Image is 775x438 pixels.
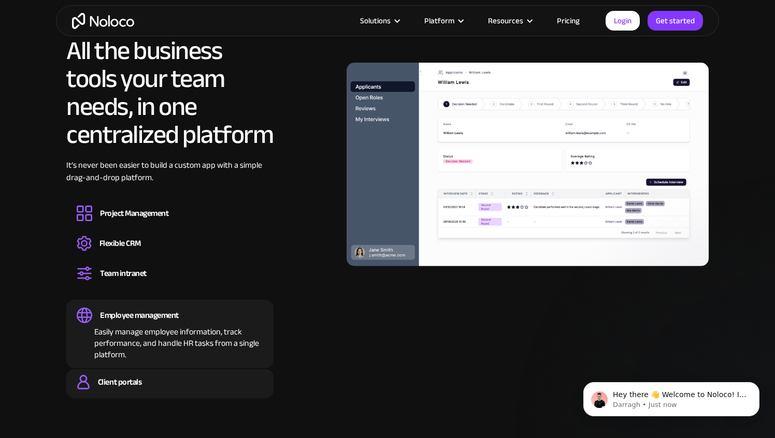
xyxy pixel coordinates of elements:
[488,14,523,27] div: Resources
[411,14,475,27] div: Platform
[100,208,168,219] div: Project Management
[475,14,544,27] div: Resources
[77,323,263,360] div: Easily manage employee information, track performance, and handle HR tasks from a single platform.
[347,14,411,27] div: Solutions
[77,251,263,254] div: Create a custom CRM that you can adapt to your business’s needs, centralize your workflows, and m...
[99,238,141,249] div: Flexible CRM
[77,390,263,393] div: Build a secure, fully-branded, and personalized client portal that lets your customers self-serve.
[77,281,263,284] div: Set up a central space for your team to collaborate, share information, and stay up to date on co...
[606,11,640,31] a: Login
[544,14,593,27] a: Pricing
[100,268,147,279] div: Team intranet
[424,14,454,27] div: Platform
[360,14,391,27] div: Solutions
[100,310,179,321] div: Employee management
[72,13,134,29] a: home
[66,159,274,199] div: It’s never been easier to build a custom app with a simple drag-and-drop platform.
[568,360,775,433] iframe: Intercom notifications message
[648,11,703,31] a: Get started
[98,376,141,388] div: Client portals
[66,37,274,149] h2: All the business tools your team needs, in one centralized platform
[77,221,263,224] div: Design custom project management tools to speed up workflows, track progress, and optimize your t...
